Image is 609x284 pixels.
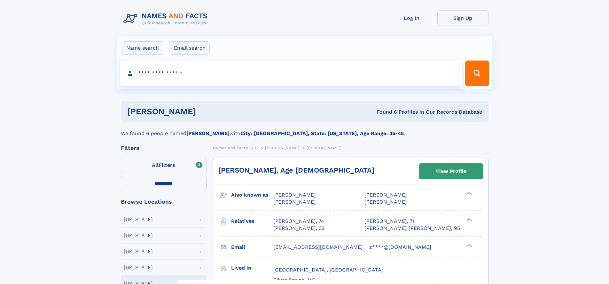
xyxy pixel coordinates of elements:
div: Filters [121,145,207,151]
a: [PERSON_NAME], 33 [273,225,324,232]
span: [PERSON_NAME] [265,146,299,150]
span: [EMAIL_ADDRESS][DOMAIN_NAME] [273,244,363,250]
div: We found 6 people named with . [121,122,488,137]
span: All [152,162,159,168]
a: View Profile [419,164,483,179]
span: [PERSON_NAME] [273,199,316,205]
div: [US_STATE] [124,233,153,238]
img: Logo Names and Facts [121,10,213,28]
div: Found 6 Profiles In Our Records Database [286,109,482,116]
label: Email search [170,41,210,55]
div: ❯ [465,217,472,222]
a: Names and Facts [213,144,248,152]
a: [PERSON_NAME], Age [DEMOGRAPHIC_DATA] [218,166,374,174]
div: View Profile [436,164,466,179]
span: [PERSON_NAME] [273,192,316,198]
h1: [PERSON_NAME] [127,108,286,116]
div: Browse Locations [121,199,207,205]
label: Name search [122,41,163,55]
label: Filters [121,158,207,173]
a: [PERSON_NAME] [PERSON_NAME], 95 [364,225,460,232]
h3: Relatives [231,216,273,227]
a: Log In [386,10,437,26]
a: [PERSON_NAME] [265,144,299,152]
a: Sign Up [437,10,488,26]
span: S [255,146,258,150]
div: ❯ [465,243,472,247]
button: Search Button [465,61,489,86]
a: [PERSON_NAME], 71 [364,218,414,225]
a: [PERSON_NAME], 74 [273,218,324,225]
span: [GEOGRAPHIC_DATA], [GEOGRAPHIC_DATA] [273,267,383,273]
span: [PERSON_NAME] [364,199,407,205]
h3: Lived in [231,263,273,273]
span: Silver Spring, MD [273,277,316,283]
b: [PERSON_NAME] [186,130,230,136]
h3: Email [231,242,273,253]
h3: Also known as [231,190,273,200]
a: S [255,144,258,152]
span: [PERSON_NAME] [364,192,407,198]
div: ❯ [465,191,472,196]
div: [US_STATE] [124,265,153,270]
b: City: [GEOGRAPHIC_DATA], State: [US_STATE], Age Range: 35-45 [240,130,404,136]
div: [US_STATE] [124,249,153,254]
span: [PERSON_NAME] [307,146,341,150]
div: [US_STATE] [124,217,153,222]
input: search input [120,61,463,86]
